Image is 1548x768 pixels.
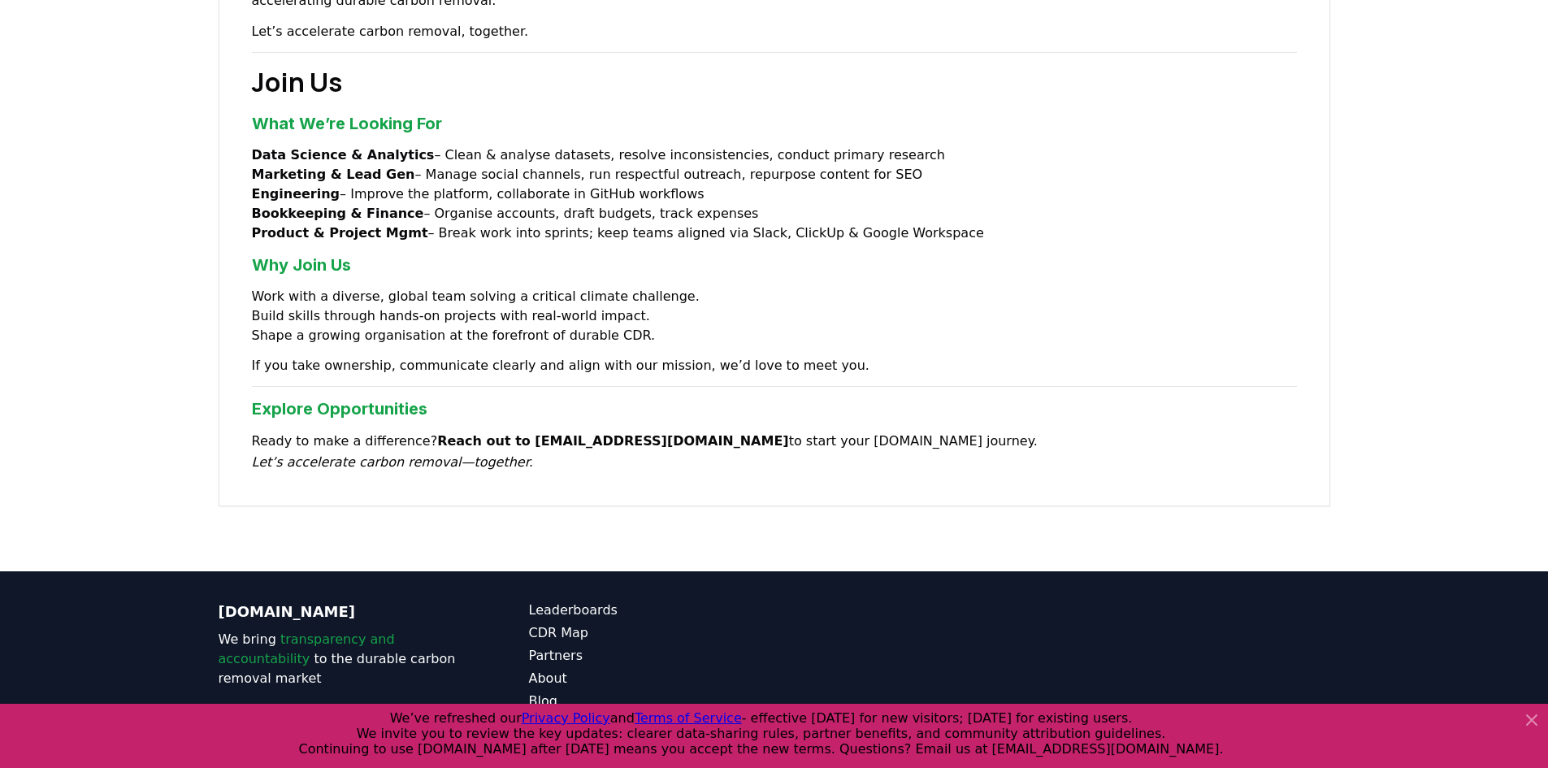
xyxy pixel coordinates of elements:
li: – Organise accounts, draft budgets, track expenses [252,204,1297,223]
em: Let’s accelerate carbon removal—together. [252,454,533,470]
strong: Bookkeeping & Finance [252,206,424,221]
h3: Why Join Us [252,253,1297,277]
li: – Improve the platform, collaborate in GitHub workflows [252,184,1297,204]
a: About [529,669,774,688]
strong: Reach out to [EMAIL_ADDRESS][DOMAIN_NAME] [437,433,789,449]
li: – Clean & analyse datasets, resolve inconsistencies, conduct primary research [252,145,1297,165]
li: Work with a diverse, global team solving a critical climate challenge. [252,287,1297,306]
p: [DOMAIN_NAME] [219,601,464,623]
strong: Engineering [252,186,340,202]
h3: What We’re Looking For [252,111,1297,136]
p: We bring to the durable carbon removal market [219,630,464,688]
p: Ready to make a difference? to start your [DOMAIN_NAME] journey. [252,431,1297,473]
a: Partners [529,646,774,666]
span: transparency and accountability [219,631,395,666]
li: Shape a growing organisation at the forefront of durable CDR. [252,326,1297,345]
li: – Break work into sprints; keep teams aligned via Slack, ClickUp & Google Workspace [252,223,1297,243]
p: Let’s accelerate carbon removal, together. [252,21,1297,42]
a: Leaderboards [529,601,774,620]
p: If you take ownership, communicate clearly and align with our mission, we’d love to meet you. [252,355,1297,376]
a: CDR Map [529,623,774,643]
li: Build skills through hands‑on projects with real‑world impact. [252,306,1297,326]
a: Blog [529,692,774,711]
strong: Marketing & Lead Gen [252,167,415,182]
h3: Explore Opportunities [252,397,1297,421]
li: – Manage social channels, run respectful outreach, repurpose content for SEO [252,165,1297,184]
strong: Data Science & Analytics [252,147,435,163]
strong: Product & Project Mgmt [252,225,428,241]
h2: Join Us [252,63,1297,102]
